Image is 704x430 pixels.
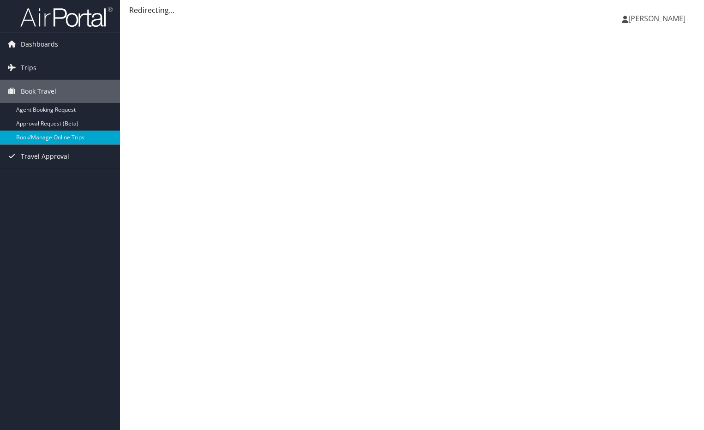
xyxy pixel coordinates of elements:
[628,13,686,24] span: [PERSON_NAME]
[622,5,695,32] a: [PERSON_NAME]
[21,33,58,56] span: Dashboards
[21,145,69,168] span: Travel Approval
[20,6,113,28] img: airportal-logo.png
[129,5,695,16] div: Redirecting...
[21,80,56,103] span: Book Travel
[21,56,36,79] span: Trips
